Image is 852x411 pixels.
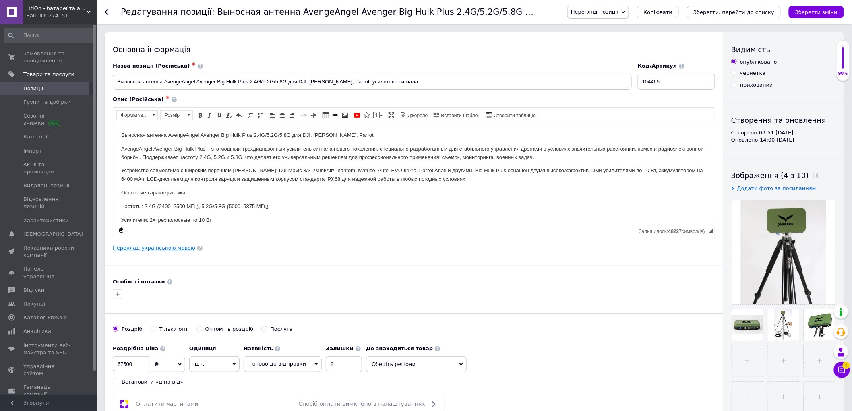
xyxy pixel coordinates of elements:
[23,99,71,106] span: Групи та добірки
[331,111,340,120] a: Вставити/Редагувати посилання (Ctrl+L)
[299,401,425,407] span: Спосіб оплати вимкнено в налаштуваннях
[366,345,433,351] b: Де знаходиться товар
[795,9,838,15] i: Зберегти зміни
[687,6,781,18] button: Зберегти, перейти до списку
[287,111,296,120] a: По правому краю
[23,147,42,155] span: Імпорт
[326,356,362,372] input: -
[244,345,273,351] b: Наявність
[192,62,196,67] span: ✱
[105,9,111,15] div: Повернутися назад
[571,9,618,15] span: Перегляд позиції
[122,326,143,333] div: Роздріб
[637,6,679,18] button: Копіювати
[159,326,188,333] div: Тільки опт
[638,63,677,69] span: Код/Артикул
[362,111,371,120] a: Вставити іконку
[23,182,70,189] span: Видалені позиції
[8,79,594,88] p: Частоты: 2.4G (2400–2500 МГц), 5.2G/5.8G (5000–5875 МГц)
[731,115,836,125] div: Створення та оновлення
[205,326,254,333] div: Оптом і в роздріб
[321,111,330,120] a: Таблиця
[278,111,287,120] a: По центру
[23,363,74,377] span: Управління сайтом
[23,112,74,127] span: Сезонні знижки
[196,111,205,120] a: Жирний (Ctrl+B)
[731,170,836,180] div: Зображення (4 з 10)
[121,7,704,17] h1: Редагування позиції: Выносная антенна AvengeAngel Avenger Big Hulk Plus 2.4G/5.2G/5.8G для DJI, A...
[23,314,67,321] span: Каталог ProSale
[113,356,149,372] input: 0
[23,217,69,224] span: Характеристики
[366,356,467,372] span: Оберіть регіони
[23,133,49,140] span: Категорії
[23,231,83,238] span: [DEMOGRAPHIC_DATA]
[731,129,836,136] div: Створено: 09:51 [DATE]
[117,111,150,120] span: Форматування
[249,361,306,367] span: Готово до відправки
[23,300,45,308] span: Покупці
[23,244,74,259] span: Показники роботи компанії
[372,111,384,120] a: Вставити повідомлення
[668,229,682,234] span: 48227
[270,326,293,333] div: Послуга
[113,245,195,251] a: Переклад українською мовою
[731,44,836,54] div: Видимість
[256,111,265,120] a: Вставити/видалити маркований список
[300,111,308,120] a: Зменшити відступ
[440,112,481,119] span: Вставити шаблон
[136,401,199,407] span: Оплатити частинами
[122,378,184,386] div: Встановити «ціна від»
[23,85,43,92] span: Позиції
[485,111,537,120] a: Створити таблицю
[353,111,362,120] a: Додати відео з YouTube
[113,123,715,224] iframe: Редактор, 48B7005B-A401-425B-B965-B1BD965D8420
[399,111,429,120] a: Джерело
[23,196,74,210] span: Відновлення позицій
[189,356,240,372] span: шт.
[8,93,594,101] p: Усилители: 2×трехполосные по 10 Вт
[234,111,243,120] a: Повернути (Ctrl+Z)
[8,66,594,74] p: Основные характеристики:
[113,44,715,54] div: Основна інформація
[639,227,709,234] div: Кiлькiсть символiв
[113,96,164,102] span: Опис (Російська)
[26,12,97,19] div: Ваш ID: 274151
[113,63,190,69] span: Назва позиції (Російська)
[693,9,774,15] i: Зберегти, перейти до списку
[843,362,850,369] span: 1
[432,111,482,120] a: Вставити шаблон
[23,287,44,294] span: Відгуки
[215,111,224,120] a: Підкреслений (Ctrl+U)
[407,112,428,119] span: Джерело
[731,136,836,144] div: Оновлено: 14:00 [DATE]
[740,58,777,66] div: опубліковано
[8,8,594,17] p: Выносная антенна AvengeAngel Avenger Big Hulk Plus 2.4G/5.2G/5.8G для DJI, [PERSON_NAME], Parrot
[225,111,234,120] a: Видалити форматування
[837,71,850,76] div: 90%
[26,5,87,12] span: LitiOn - батареї та акумулятори
[160,110,193,120] a: Розмір
[492,112,536,119] span: Створити таблицю
[189,345,216,351] b: Одиниця
[740,81,773,89] div: прихований
[709,229,713,233] span: Потягніть для зміни розмірів
[23,342,74,356] span: Інструменти веб-майстра та SEO
[166,95,170,100] span: ✱
[8,22,594,39] p: AvengeAngel Avenger Big Hulk Plus – это мощный трехдиапазонный усилитель сигнала нового поколения...
[117,226,126,235] a: Зробити резервну копію зараз
[341,111,349,120] a: Зображення
[387,111,396,120] a: Максимізувати
[23,161,74,176] span: Акції та промокоди
[326,345,353,351] b: Залишки
[737,185,816,191] span: Додати фото за посиланням
[113,279,165,285] b: Особисті нотатки
[8,8,594,401] body: Редактор, 48B7005B-A401-425B-B965-B1BD965D8420
[309,111,318,120] a: Збільшити відступ
[834,362,850,378] button: Чат з покупцем1
[789,6,844,18] button: Зберегти зміни
[23,71,74,78] span: Товари та послуги
[8,43,594,60] p: Устройство совместимо с широким перечнем [PERSON_NAME]: DJI Mavic 3/3T/Mini/Air/Phantom, Matrice,...
[268,111,277,120] a: По лівому краю
[836,40,850,81] div: 90% Якість заповнення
